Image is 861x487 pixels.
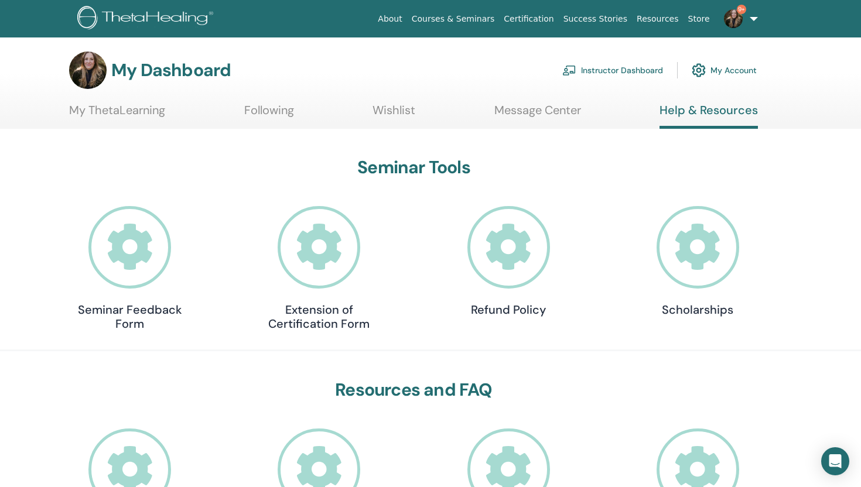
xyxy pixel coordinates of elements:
[71,206,189,331] a: Seminar Feedback Form
[69,103,165,126] a: My ThetaLearning
[261,303,378,331] h4: Extension of Certification Form
[684,8,715,30] a: Store
[373,8,406,30] a: About
[450,303,567,317] h4: Refund Policy
[499,8,558,30] a: Certification
[244,103,294,126] a: Following
[71,303,189,331] h4: Seminar Feedback Form
[692,57,757,83] a: My Account
[373,103,415,126] a: Wishlist
[639,303,756,317] h4: Scholarships
[111,60,231,81] h3: My Dashboard
[77,6,217,32] img: logo.png
[261,206,378,331] a: Extension of Certification Form
[692,60,706,80] img: cog.svg
[632,8,684,30] a: Resources
[737,5,746,14] span: 9+
[562,57,663,83] a: Instructor Dashboard
[821,447,849,475] div: Open Intercom Messenger
[724,9,743,28] img: default.jpg
[71,379,757,400] h3: Resources and FAQ
[559,8,632,30] a: Success Stories
[407,8,500,30] a: Courses & Seminars
[69,52,107,89] img: default.jpg
[494,103,581,126] a: Message Center
[660,103,758,129] a: Help & Resources
[71,157,757,178] h3: Seminar Tools
[450,206,567,317] a: Refund Policy
[562,65,576,76] img: chalkboard-teacher.svg
[639,206,756,317] a: Scholarships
